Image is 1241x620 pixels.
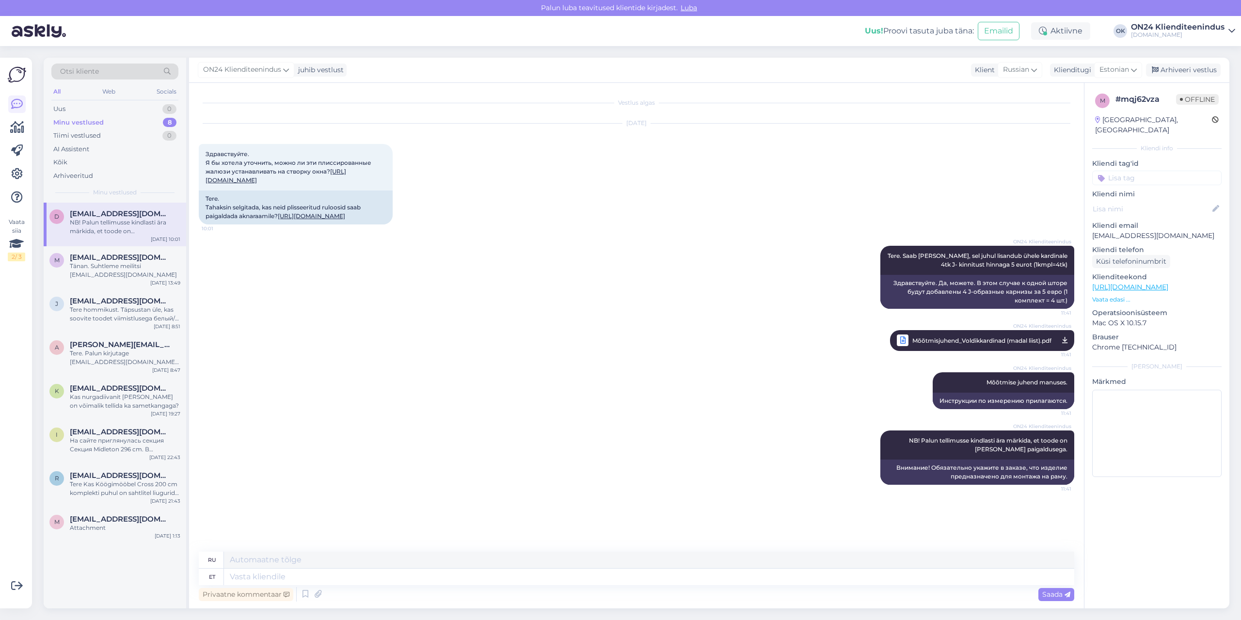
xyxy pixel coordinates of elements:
[70,209,171,218] span: dsandyrkina@gmail.com
[53,171,93,181] div: Arhiveeritud
[1013,423,1071,430] span: ON24 Klienditeenindus
[53,104,65,114] div: Uus
[206,150,373,184] span: Здравствуйте. Я бы хотела уточнить, можно ли эти плиссированные жалюзи устанавливать на створку о...
[53,158,67,167] div: Kõik
[1092,342,1222,352] p: Chrome [TECHNICAL_ID]
[1131,31,1225,39] div: [DOMAIN_NAME]
[678,3,700,12] span: Luba
[1092,272,1222,282] p: Klienditeekond
[1092,255,1170,268] div: Küsi telefoninumbrit
[70,436,180,454] div: На сайте приглянулась секция Секция Midleton 296 cm. В оригинале, шкаф находится справа. Но у нас...
[1092,283,1168,291] a: [URL][DOMAIN_NAME]
[100,85,117,98] div: Web
[1092,231,1222,241] p: [EMAIL_ADDRESS][DOMAIN_NAME]
[55,387,59,395] span: k
[1035,410,1071,417] span: 11:41
[1031,22,1090,40] div: Aktiivne
[1092,377,1222,387] p: Märkmed
[55,300,58,307] span: J
[1035,349,1071,361] span: 11:41
[933,393,1074,409] div: Инструкции по измерению прилагаются.
[60,66,99,77] span: Otsi kliente
[70,253,171,262] span: muuluka321@gmail.com
[1013,365,1071,372] span: ON24 Klienditeenindus
[1050,65,1091,75] div: Klienditugi
[199,98,1074,107] div: Vestlus algas
[55,344,59,351] span: A
[53,131,101,141] div: Tiimi vestlused
[70,297,171,305] span: Jola70@mail.Ru
[162,104,176,114] div: 0
[1131,23,1235,39] a: ON24 Klienditeenindus[DOMAIN_NAME]
[1092,332,1222,342] p: Brauser
[155,85,178,98] div: Socials
[8,65,26,84] img: Askly Logo
[8,253,25,261] div: 2 / 3
[51,85,63,98] div: All
[155,532,180,540] div: [DATE] 1:13
[890,330,1074,351] a: ON24 KlienditeenindusMõõtmisjuhend_Voldikkardinad (madal liist).pdf11:41
[199,119,1074,127] div: [DATE]
[971,65,995,75] div: Klient
[278,212,345,220] a: [URL][DOMAIN_NAME]
[1092,245,1222,255] p: Kliendi telefon
[208,552,216,568] div: ru
[70,480,180,497] div: Tere Kas Köögimööbel Cross 200 cm komplekti puhul on sahtlitel liugurid? Ette tänades RR
[1092,221,1222,231] p: Kliendi email
[152,366,180,374] div: [DATE] 8:47
[1092,318,1222,328] p: Mac OS X 10.15.7
[1146,64,1221,77] div: Arhiveeri vestlus
[150,279,180,286] div: [DATE] 13:49
[986,379,1067,386] span: Mõõtmise juhend manuses.
[1114,24,1127,38] div: OK
[56,431,58,438] span: i
[912,334,1051,347] span: Mõõtmisjuhend_Voldikkardinad (madal liist).pdf
[888,252,1069,268] span: Tere. Saab [PERSON_NAME], sel juhul lisandub ühele kardinale 4tk J- kinnitust hinnaga 5 eurot (1k...
[1013,238,1071,245] span: ON24 Klienditeenindus
[162,131,176,141] div: 0
[70,471,171,480] span: rriit@hotmail.com
[54,256,60,264] span: m
[209,569,215,585] div: et
[1092,362,1222,371] div: [PERSON_NAME]
[1099,64,1129,75] span: Estonian
[1042,590,1070,599] span: Saada
[151,236,180,243] div: [DATE] 10:01
[93,188,137,197] span: Minu vestlused
[70,218,180,236] div: NB! Palun tellimusse kindlasti ära märkida, et toode on [PERSON_NAME] paigaldusega.
[1100,97,1105,104] span: m
[978,22,1019,40] button: Emailid
[203,64,281,75] span: ON24 Klienditeenindus
[150,497,180,505] div: [DATE] 21:43
[1035,309,1071,317] span: 11:41
[54,213,59,220] span: d
[880,275,1074,309] div: Здравствуйте. Да, можете. В этом случае к одной шторе будут добавлены 4 J-образные карнизы за 5 е...
[1013,322,1071,330] span: ON24 Klienditeenindus
[1092,308,1222,318] p: Operatsioonisüsteem
[1176,94,1219,105] span: Offline
[54,518,60,525] span: m
[1095,115,1212,135] div: [GEOGRAPHIC_DATA], [GEOGRAPHIC_DATA]
[53,144,89,154] div: AI Assistent
[1131,23,1225,31] div: ON24 Klienditeenindus
[199,191,393,224] div: Tere. Tahaksin selgitada, kas neid plisseeritud ruloosid saab paigaldada aknaraamile?
[1035,485,1071,493] span: 11:41
[70,262,180,279] div: Tänan. Suhtleme meilitsi [EMAIL_ADDRESS][DOMAIN_NAME]
[70,384,171,393] span: kairitlepp@gmail.com
[865,25,974,37] div: Proovi tasuta juba täna:
[880,460,1074,485] div: Внимание! Обязательно укажите в заказе, что изделие предназначено для монтажа на раму.
[149,454,180,461] div: [DATE] 22:43
[1093,204,1210,214] input: Lisa nimi
[1115,94,1176,105] div: # mqj62vza
[1092,159,1222,169] p: Kliendi tag'id
[909,437,1069,453] span: NB! Palun tellimusse kindlasti ära märkida, et toode on [PERSON_NAME] paigaldusega.
[70,428,171,436] span: iriwa2004@list.ru
[8,218,25,261] div: Vaata siia
[294,65,344,75] div: juhib vestlust
[53,118,104,127] div: Minu vestlused
[1003,64,1029,75] span: Russian
[1092,144,1222,153] div: Kliendi info
[55,475,59,482] span: r
[163,118,176,127] div: 8
[1092,171,1222,185] input: Lisa tag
